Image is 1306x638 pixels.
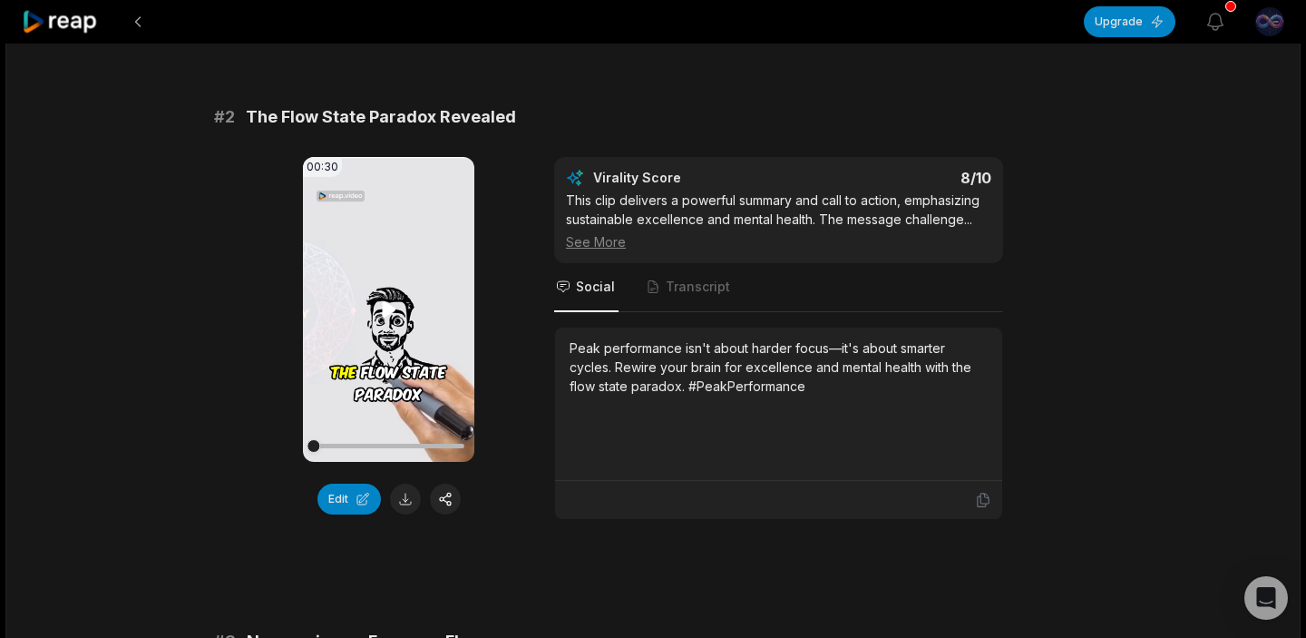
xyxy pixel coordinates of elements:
button: Upgrade [1084,6,1175,37]
div: Virality Score [593,169,788,187]
div: See More [566,232,991,251]
span: # 2 [214,104,235,130]
div: Peak performance isn't about harder focus—it's about smarter cycles. Rewire your brain for excell... [570,339,988,396]
video: Your browser does not support mp4 format. [303,157,474,462]
div: 8 /10 [797,169,992,187]
div: This clip delivers a powerful summary and call to action, emphasizing sustainable excellence and ... [566,191,991,251]
button: Edit [317,484,381,515]
div: Open Intercom Messenger [1244,576,1288,620]
span: Social [576,278,615,296]
span: The Flow State Paradox Revealed [246,104,516,130]
nav: Tabs [554,263,1003,312]
span: Transcript [666,278,730,296]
